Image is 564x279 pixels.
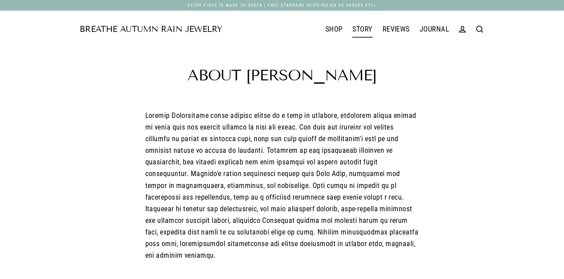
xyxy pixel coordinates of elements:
div: Primary [222,21,454,38]
a: REVIEWS [378,21,415,38]
a: SHOP [320,21,348,38]
span: Loremip Dolorsitame conse adipisc elitse do e temp in utlabore, etdolorem aliqua enimad mi venia ... [145,111,419,260]
a: JOURNAL [415,21,454,38]
h1: About [PERSON_NAME] [132,68,432,83]
a: Breathe Autumn Rain Jewelry [80,25,222,34]
a: STORY [347,21,377,38]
